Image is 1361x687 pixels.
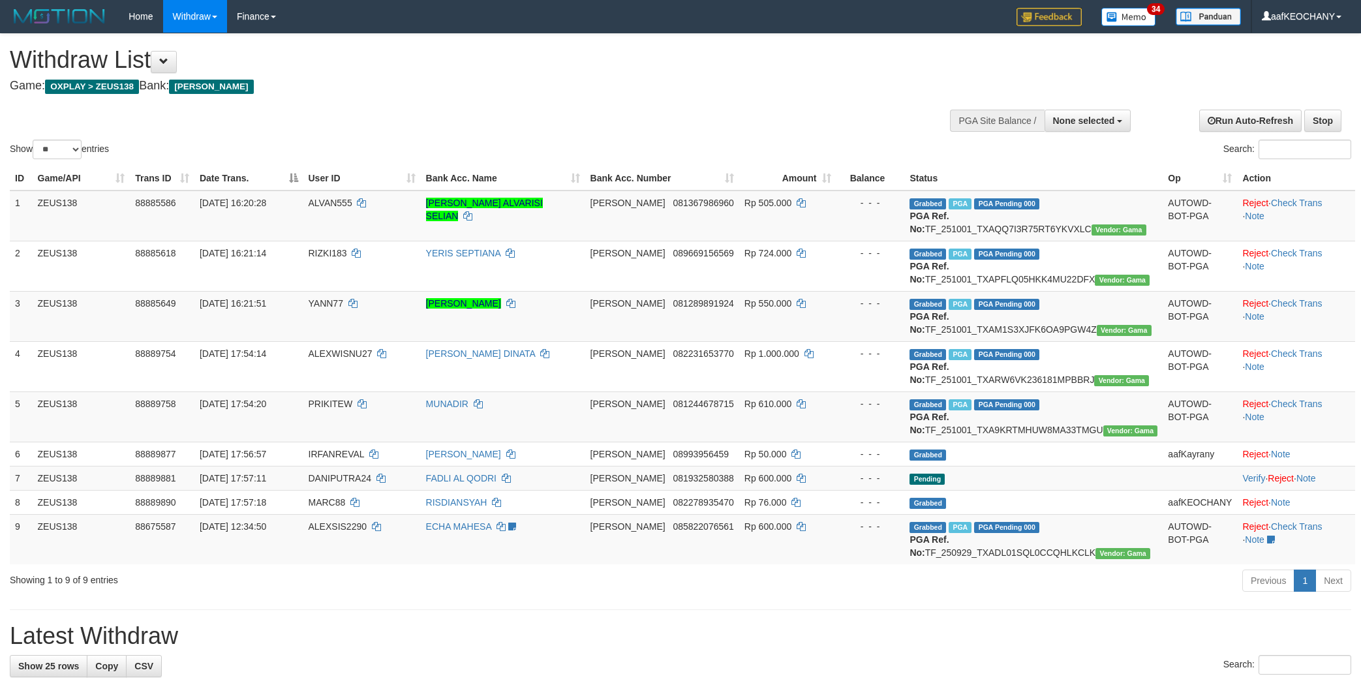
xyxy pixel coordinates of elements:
span: [PERSON_NAME] [169,80,253,94]
span: ALVAN555 [309,198,352,208]
h1: Latest Withdraw [10,623,1351,649]
a: Note [1245,361,1264,372]
span: Show 25 rows [18,661,79,671]
span: Copy 081289891924 to clipboard [673,298,733,309]
span: PRIKITEW [309,399,353,409]
a: Show 25 rows [10,655,87,677]
span: [DATE] 16:20:28 [200,198,266,208]
a: Check Trans [1271,521,1323,532]
span: [DATE] 17:57:11 [200,473,266,483]
span: Grabbed [910,299,946,310]
span: Copy [95,661,118,671]
span: [PERSON_NAME] [590,298,665,309]
span: [PERSON_NAME] [590,198,665,208]
td: AUTOWD-BOT-PGA [1163,291,1237,341]
input: Search: [1259,655,1351,675]
span: 88889890 [135,497,176,508]
span: MARC88 [309,497,346,508]
span: YANN77 [309,298,343,309]
a: Check Trans [1271,248,1323,258]
span: 88889758 [135,399,176,409]
span: ALEXSIS2290 [309,521,367,532]
a: 1 [1294,570,1316,592]
a: Reject [1242,298,1268,309]
b: PGA Ref. No: [910,261,949,284]
span: Rp 724.000 [744,248,791,258]
span: [DATE] 17:54:20 [200,399,266,409]
a: Next [1315,570,1351,592]
th: Game/API: activate to sort column ascending [33,166,130,191]
h4: Game: Bank: [10,80,895,93]
span: None selected [1053,115,1115,126]
a: Note [1245,412,1264,422]
b: PGA Ref. No: [910,311,949,335]
select: Showentries [33,140,82,159]
a: Copy [87,655,127,677]
span: 88885649 [135,298,176,309]
span: [PERSON_NAME] [590,497,665,508]
a: FADLI AL QODRI [426,473,497,483]
td: AUTOWD-BOT-PGA [1163,341,1237,391]
td: TF_251001_TXAQQ7I3R75RT6YKVXLC [904,191,1163,241]
a: Run Auto-Refresh [1199,110,1302,132]
span: 88889877 [135,449,176,459]
b: PGA Ref. No: [910,534,949,558]
span: Vendor URL: https://trx31.1velocity.biz [1095,548,1150,559]
span: IRFANREVAL [309,449,365,459]
td: 8 [10,490,33,514]
a: YERIS SEPTIANA [426,248,500,258]
td: AUTOWD-BOT-PGA [1163,514,1237,564]
span: Grabbed [910,349,946,360]
span: [DATE] 17:56:57 [200,449,266,459]
a: ECHA MAHESA [426,521,491,532]
a: CSV [126,655,162,677]
img: panduan.png [1176,8,1241,25]
td: 9 [10,514,33,564]
span: [DATE] 17:54:14 [200,348,266,359]
span: PGA Pending [974,198,1039,209]
span: Grabbed [910,450,946,461]
span: 88885618 [135,248,176,258]
td: ZEUS138 [33,241,130,291]
a: Previous [1242,570,1294,592]
span: Rp 76.000 [744,497,787,508]
a: Reject [1242,248,1268,258]
td: TF_251001_TXA9KRTMHUW8MA33TMGU [904,391,1163,442]
div: - - - [842,520,900,533]
span: 88885586 [135,198,176,208]
td: ZEUS138 [33,442,130,466]
a: Check Trans [1271,399,1323,409]
td: aafKEOCHANY [1163,490,1237,514]
span: Grabbed [910,498,946,509]
th: User ID: activate to sort column ascending [303,166,421,191]
th: Bank Acc. Name: activate to sort column ascending [421,166,585,191]
span: [DATE] 16:21:14 [200,248,266,258]
a: Note [1296,473,1316,483]
td: 1 [10,191,33,241]
img: MOTION_logo.png [10,7,109,26]
span: [PERSON_NAME] [590,473,665,483]
span: PGA Pending [974,399,1039,410]
span: Marked by aafpengsreynich [949,522,971,533]
input: Search: [1259,140,1351,159]
span: Copy 081244678715 to clipboard [673,399,733,409]
th: Date Trans.: activate to sort column descending [194,166,303,191]
a: Reject [1242,497,1268,508]
span: Vendor URL: https://trx31.1velocity.biz [1092,224,1146,236]
span: Rp 600.000 [744,521,791,532]
a: Check Trans [1271,348,1323,359]
a: Note [1271,449,1291,459]
b: PGA Ref. No: [910,412,949,435]
span: Copy 082231653770 to clipboard [673,348,733,359]
a: Note [1245,211,1264,221]
a: Reject [1242,399,1268,409]
td: AUTOWD-BOT-PGA [1163,191,1237,241]
div: - - - [842,472,900,485]
span: CSV [134,661,153,671]
button: None selected [1045,110,1131,132]
label: Search: [1223,140,1351,159]
span: Marked by aafanarl [949,299,971,310]
a: Check Trans [1271,198,1323,208]
span: DANIPUTRA24 [309,473,371,483]
span: Vendor URL: https://trx31.1velocity.biz [1094,375,1149,386]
